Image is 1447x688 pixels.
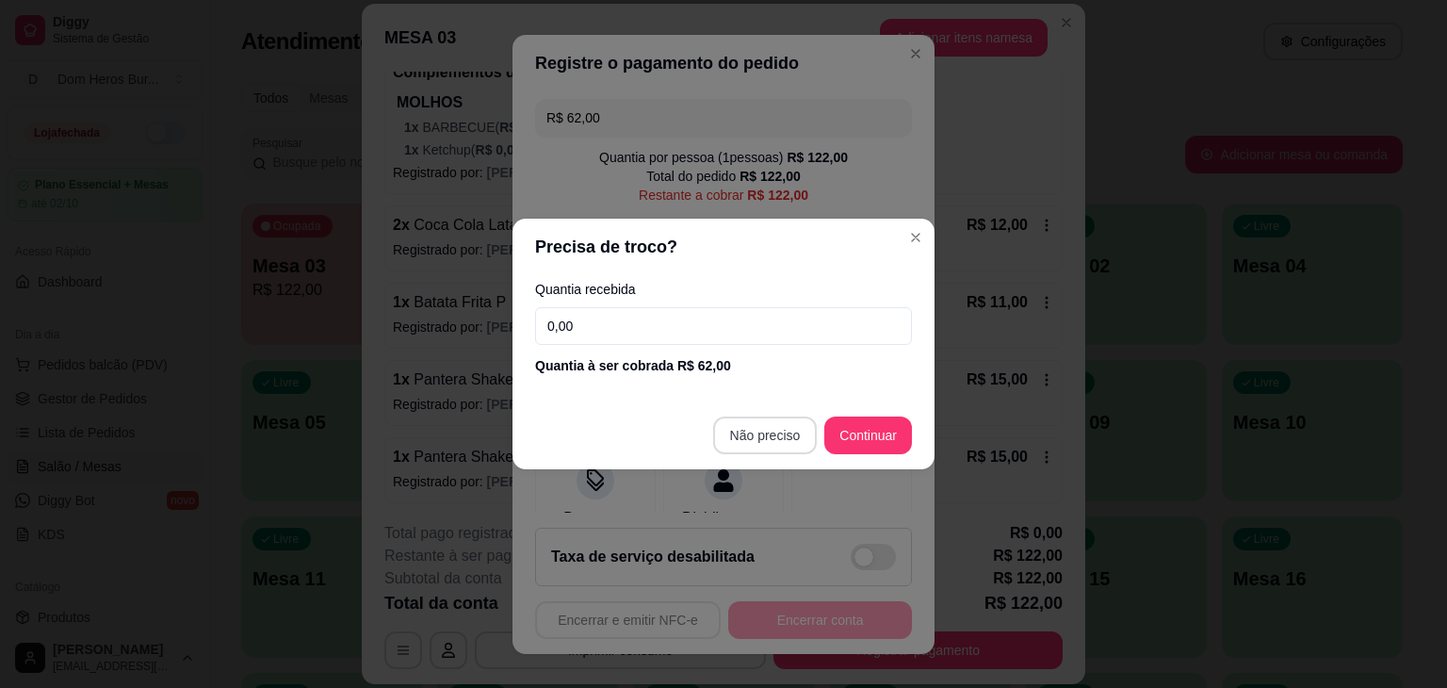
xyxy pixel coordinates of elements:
div: Quantia à ser cobrada R$ 62,00 [535,356,912,375]
header: Precisa de troco? [512,219,935,275]
button: Close [901,222,931,253]
button: Continuar [824,417,912,454]
label: Quantia recebida [535,283,912,296]
button: Não preciso [713,417,818,454]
